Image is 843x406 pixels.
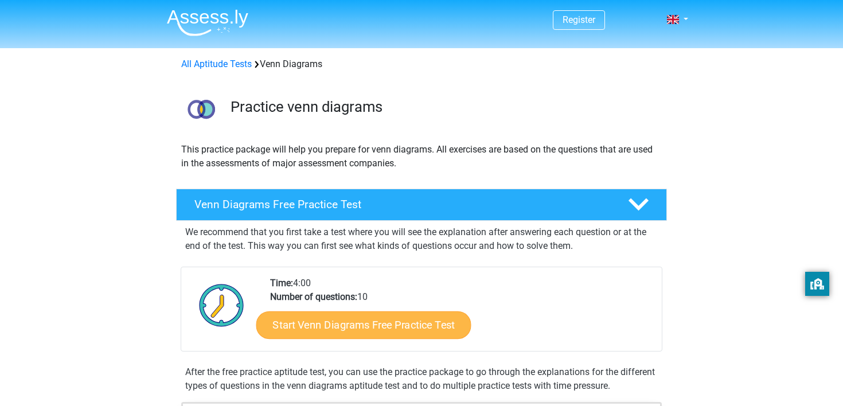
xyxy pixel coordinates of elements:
[270,278,293,288] b: Time:
[185,225,658,253] p: We recommend that you first take a test where you will see the explanation after answering each q...
[805,272,829,296] button: privacy banner
[171,189,672,221] a: Venn Diagrams Free Practice Test
[256,311,471,339] a: Start Venn Diagrams Free Practice Test
[270,291,357,302] b: Number of questions:
[563,14,595,25] a: Register
[231,98,658,116] h3: Practice venn diagrams
[181,365,662,393] div: After the free practice aptitude test, you can use the practice package to go through the explana...
[262,276,661,351] div: 4:00 10
[181,58,252,69] a: All Aptitude Tests
[181,143,662,170] p: This practice package will help you prepare for venn diagrams. All exercises are based on the que...
[193,276,251,334] img: Clock
[194,198,610,211] h4: Venn Diagrams Free Practice Test
[177,85,225,134] img: venn diagrams
[177,57,666,71] div: Venn Diagrams
[167,9,248,36] img: Assessly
